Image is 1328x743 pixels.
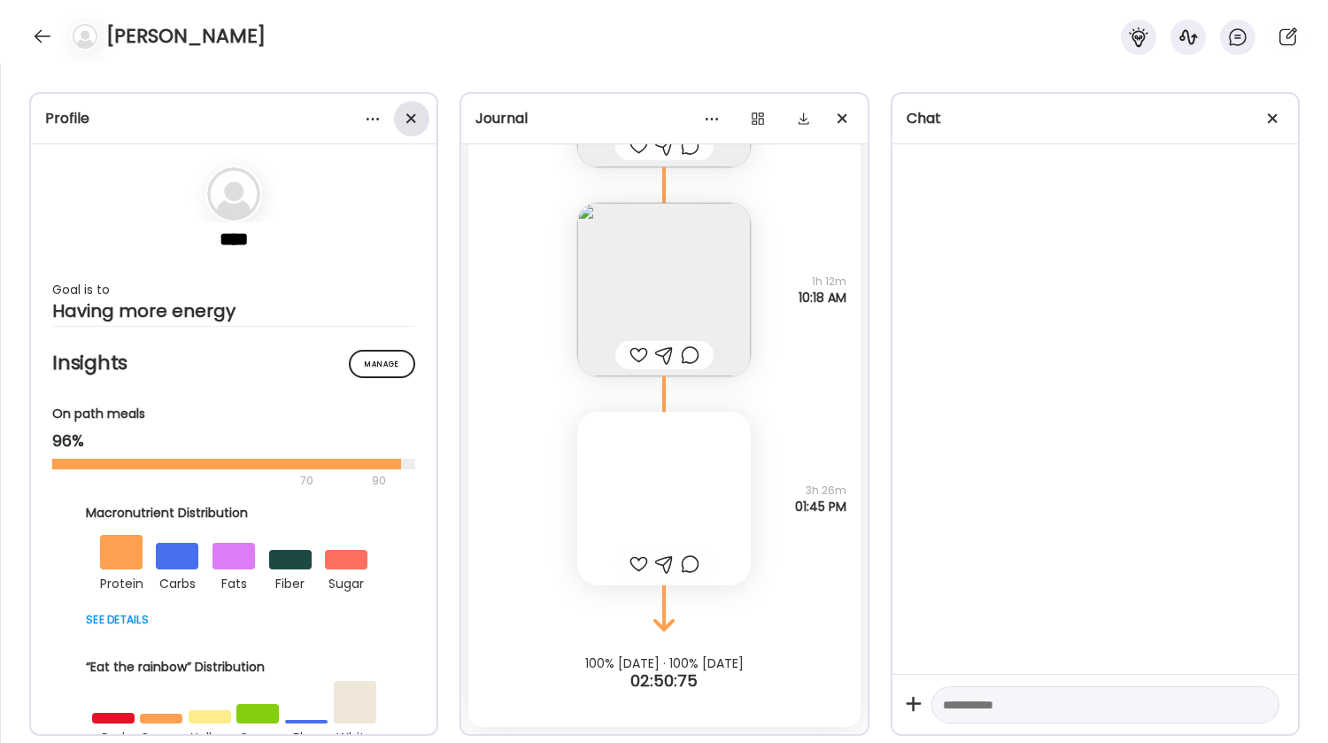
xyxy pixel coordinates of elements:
div: 96% [52,430,415,452]
span: 10:18 AM [799,290,846,306]
div: Goal is to [52,279,415,300]
img: bg-avatar-default.svg [207,167,260,221]
span: 3h 26m [795,483,846,499]
div: protein [100,569,143,594]
div: Manage [349,350,415,378]
div: Having more energy [52,300,415,321]
div: 100% [DATE] · 100% [DATE] [461,656,867,670]
img: images%2FSyrGBYAVVvbbqagpCtJKyRqPwrD3%2F2sDS9fiCoa4XjkZK7M6t%2FFsJHH2v6e9mKJzFh3SrL_240 [577,203,751,376]
div: Profile [45,108,422,129]
div: 02:50:75 [461,670,867,692]
span: 01:45 PM [795,499,846,515]
div: “Eat the rainbow” Distribution [86,658,382,677]
span: 1h 12m [799,274,846,290]
div: carbs [156,569,198,594]
div: sugar [325,569,367,594]
img: bg-avatar-default.svg [73,24,97,49]
div: Chat [907,108,1284,129]
h4: [PERSON_NAME] [106,22,266,50]
div: fiber [269,569,312,594]
div: On path meals [52,405,415,423]
div: 70 [52,470,367,491]
div: Macronutrient Distribution [86,504,382,522]
div: fats [212,569,255,594]
div: Journal [475,108,853,129]
div: 90 [370,470,388,491]
h2: Insights [52,350,415,376]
